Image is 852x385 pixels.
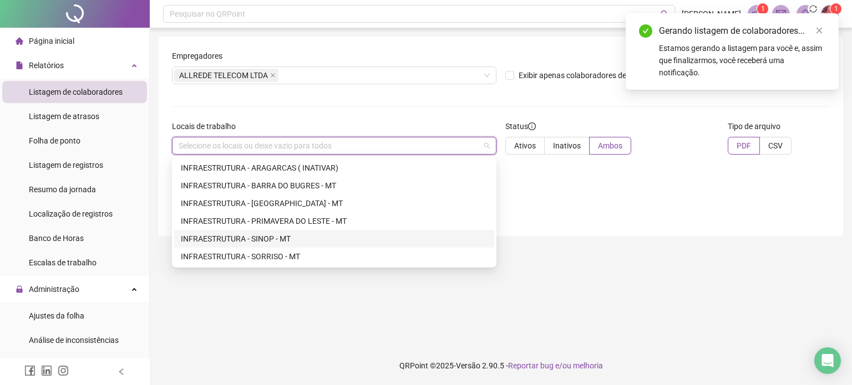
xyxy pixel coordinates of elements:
[776,9,786,19] span: mail
[29,285,79,294] span: Administração
[29,185,96,194] span: Resumo da jornada
[659,42,825,79] div: Estamos gerando a listagem para você e, assim que finalizarmos, você receberá uma notificação.
[800,9,810,19] span: bell
[174,177,494,194] div: INFRAESTRUTURA - BARRA DO BUGRES - MT
[29,161,103,170] span: Listagem de registros
[830,3,841,14] sup: Atualize o seu contato no menu Meus Dados
[29,234,84,243] span: Banco de Horas
[553,141,581,150] span: Inativos
[682,8,741,20] span: [PERSON_NAME]
[118,368,125,376] span: left
[728,120,780,132] span: Tipo de arquivo
[174,159,494,177] div: INFRAESTRUTURA - ARAGARCAS ( INATIVAR)
[768,141,783,150] span: CSV
[834,5,838,13] span: 1
[174,69,278,82] span: ALLREDE TELECOM LTDA
[150,346,852,385] footer: QRPoint © 2025 - 2.90.5 -
[757,3,768,14] sup: 1
[24,365,35,376] span: facebook
[181,197,488,209] div: INFRAESTRUTURA - [GEOGRAPHIC_DATA] - MT
[813,24,825,37] a: Close
[508,361,603,370] span: Reportar bug e/ou melhoria
[598,141,622,150] span: Ambos
[814,347,841,374] div: Open Intercom Messenger
[58,365,69,376] span: instagram
[761,5,765,13] span: 1
[661,10,669,18] span: search
[270,73,276,78] span: close
[29,88,123,96] span: Listagem de colaboradores
[528,122,536,130] span: info-circle
[807,3,819,15] span: sync
[181,250,488,263] div: INFRAESTRUTURA - SORRISO - MT
[505,120,536,132] span: Status
[16,285,23,293] span: lock
[181,162,488,174] div: INFRAESTRUTURA - ARAGARCAS ( INATIVAR)
[174,248,494,265] div: INFRAESTRUTURA - SORRISO - MT
[16,37,23,45] span: home
[174,194,494,212] div: INFRAESTRUTURA - BARRA DO GARCAS - MT
[821,6,838,22] img: 78572
[174,212,494,230] div: INFRAESTRUTURA - PRIMAVERA DO LESTE - MT
[752,9,762,19] span: notification
[737,141,751,150] span: PDF
[181,215,488,227] div: INFRAESTRUTURA - PRIMAVERA DO LESTE - MT
[174,230,494,248] div: INFRAESTRUTURA - SINOP - MT
[456,361,480,370] span: Versão
[16,61,23,69] span: file
[29,311,84,320] span: Ajustes da folha
[29,112,99,121] span: Listagem de atrasos
[41,365,52,376] span: linkedin
[29,209,113,218] span: Localização de registros
[179,69,268,81] span: ALLREDE TELECOM LTDA
[659,24,825,38] div: Gerando listagem de colaboradores...
[639,24,652,38] span: check-circle
[29,336,119,345] span: Análise de inconsistências
[514,141,536,150] span: Ativos
[181,233,488,245] div: INFRAESTRUTURA - SINOP - MT
[29,61,64,70] span: Relatórios
[29,37,74,45] span: Página inicial
[29,136,80,145] span: Folha de ponto
[815,27,823,34] span: close
[29,258,97,267] span: Escalas de trabalho
[172,50,230,62] label: Empregadores
[172,120,243,132] label: Locais de trabalho
[181,179,488,192] div: INFRAESTRUTURA - BARRA DO BUGRES - MT
[514,69,652,81] span: Exibir apenas colaboradores de férias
